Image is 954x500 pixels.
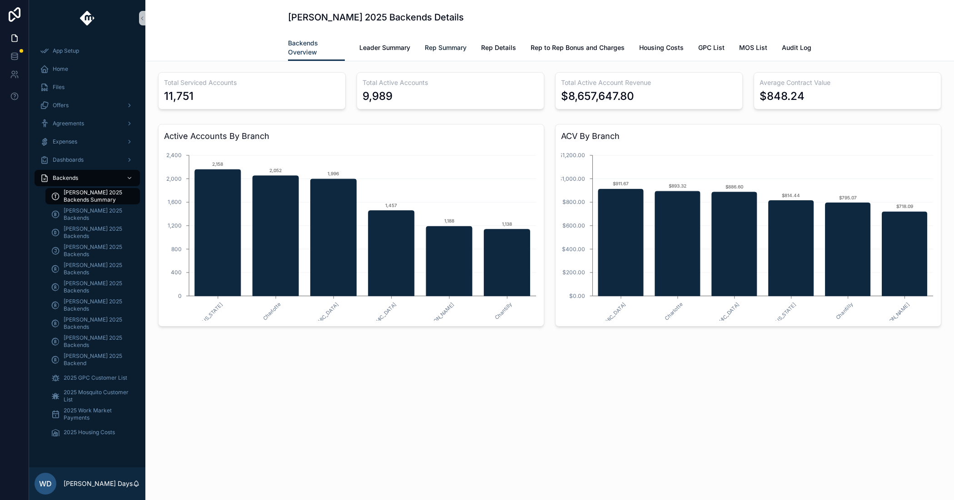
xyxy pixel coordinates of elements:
span: MOS List [739,43,767,52]
text: 1,138 [502,221,512,227]
div: chart [561,146,935,321]
tspan: 800 [171,246,182,252]
text: 1,457 [385,203,397,208]
text: Chantilly [494,301,513,321]
span: [PERSON_NAME] 2025 Backends [64,207,131,222]
div: 11,751 [164,89,194,104]
a: GPC List [698,40,725,58]
a: [PERSON_NAME] 2025 Backends [45,261,140,277]
a: Backends [35,170,140,186]
a: Rep Details [481,40,516,58]
text: $911.67 [613,181,629,186]
tspan: $600.00 [562,222,585,229]
a: MOS List [739,40,767,58]
a: App Setup [35,43,140,59]
text: Charlotte [664,301,684,322]
a: Housing Costs [639,40,684,58]
span: [PERSON_NAME] 2025 Backends [64,243,131,258]
tspan: $400.00 [562,246,585,252]
a: [PERSON_NAME] 2025 Backends [45,206,140,223]
span: Expenses [53,138,77,145]
a: [PERSON_NAME] 2025 Backends [45,315,140,332]
span: Leader Summary [359,43,410,52]
text: $814.44 [782,193,800,198]
a: 2025 Work Market Payments [45,406,140,422]
tspan: 0 [178,292,182,299]
span: Backends [53,174,78,182]
text: 2,052 [269,168,282,173]
div: $848.24 [760,89,805,104]
span: [PERSON_NAME] 2025 Backends [64,225,131,240]
a: Rep to Rep Bonus and Charges [531,40,625,58]
tspan: 2,000 [166,175,182,182]
text: $893.32 [669,183,686,188]
text: Charlotte [262,301,282,322]
h3: Total Active Account Revenue [561,78,737,87]
span: Rep to Rep Bonus and Charges [531,43,625,52]
h3: Total Serviced Accounts [164,78,340,87]
a: [PERSON_NAME] 2025 Backends Summary [45,188,140,204]
h1: [PERSON_NAME] 2025 Backends Details [288,11,464,24]
a: [PERSON_NAME] 2025 Backends [45,333,140,350]
span: Agreements [53,120,84,127]
text: $795.07 [839,195,857,200]
a: [PERSON_NAME] 2025 Backends [45,243,140,259]
span: [PERSON_NAME] 2025 Backends Summary [64,189,131,203]
tspan: 1,200 [168,222,182,229]
text: 1,996 [328,171,339,176]
a: Offers [35,97,140,114]
a: Leader Summary [359,40,410,58]
a: [PERSON_NAME] 2025 Backends [45,297,140,313]
div: chart [164,146,538,321]
tspan: $1,200.00 [559,152,585,158]
span: [PERSON_NAME] 2025 Backends [64,262,131,276]
p: [PERSON_NAME] Days [64,479,133,488]
h3: Total Active Accounts [363,78,538,87]
span: WD [39,478,52,489]
tspan: $0.00 [569,292,585,299]
div: $8,657,647.80 [561,89,634,104]
div: 9,989 [363,89,393,104]
text: [US_STATE] [199,301,224,326]
span: 2025 Housing Costs [64,429,115,436]
a: Audit Log [782,40,811,58]
span: GPC List [698,43,725,52]
span: 2025 GPC Customer List [64,374,127,381]
div: scrollable content [29,36,145,452]
span: Audit Log [782,43,811,52]
span: Housing Costs [639,43,684,52]
a: [PERSON_NAME] 2025 Backend [45,351,140,368]
a: Dashboards [35,152,140,168]
span: Home [53,65,68,73]
text: 2,158 [212,161,223,167]
span: Files [53,84,65,91]
span: Offers [53,102,69,109]
a: Rep Summary [425,40,467,58]
a: 2025 Mosquito Customer List [45,388,140,404]
text: Chantilly [835,301,854,321]
tspan: $200.00 [562,269,585,276]
a: Files [35,79,140,95]
span: 2025 Work Market Payments [64,407,131,421]
tspan: 2,400 [166,152,182,158]
a: Home [35,61,140,77]
a: 2025 Housing Costs [45,424,140,441]
tspan: 1,600 [168,198,182,205]
a: [PERSON_NAME] 2025 Backends [45,279,140,295]
text: $718.09 [896,203,913,209]
text: [PERSON_NAME] [877,301,911,335]
span: Rep Summary [425,43,467,52]
span: [PERSON_NAME] 2025 Backends [64,334,131,349]
span: Dashboards [53,156,84,163]
text: [US_STATE] [773,301,797,326]
span: [PERSON_NAME] 2025 Backends [64,316,131,331]
text: [PERSON_NAME] [422,301,456,335]
span: App Setup [53,47,79,54]
tspan: $1,000.00 [558,175,585,182]
span: 2025 Mosquito Customer List [64,389,131,403]
a: 2025 GPC Customer List [45,370,140,386]
span: [PERSON_NAME] 2025 Backend [64,352,131,367]
span: [PERSON_NAME] 2025 Backends [64,280,131,294]
tspan: $800.00 [562,198,585,205]
img: App logo [80,11,95,25]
